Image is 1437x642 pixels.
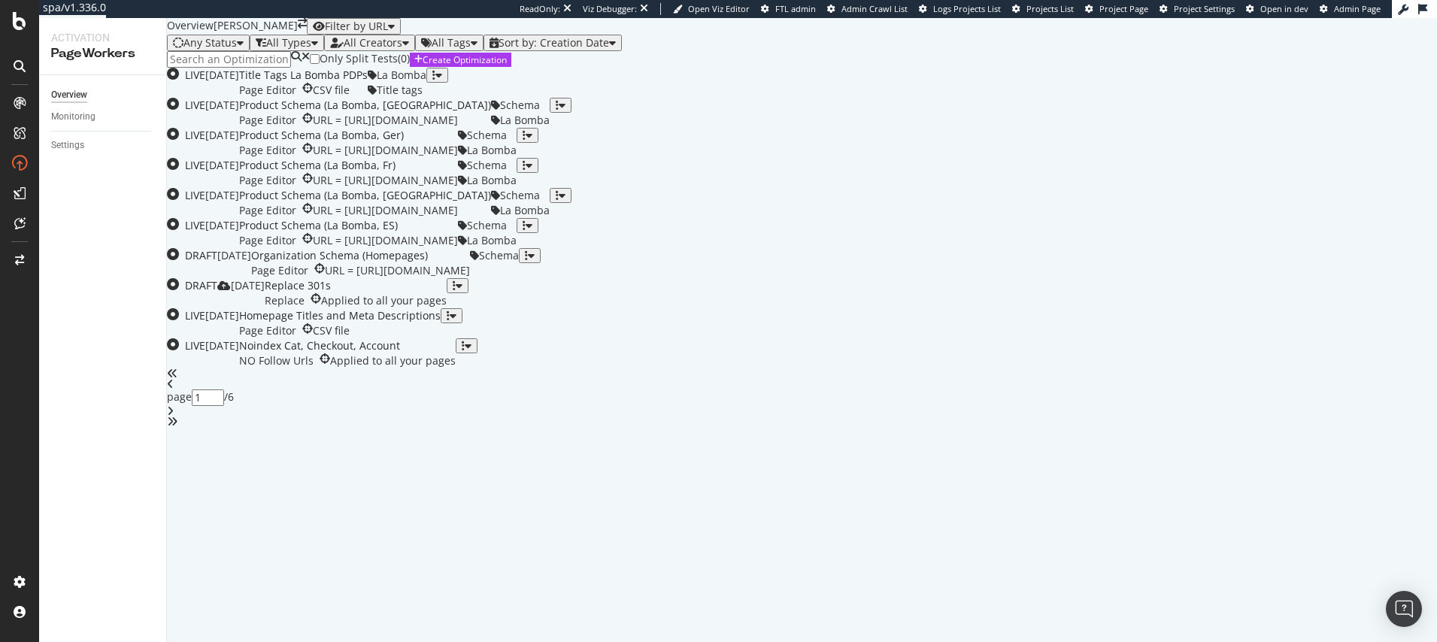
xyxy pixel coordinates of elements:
div: URL = [URL][DOMAIN_NAME] [325,263,470,278]
div: [PERSON_NAME] [214,18,298,35]
span: La Bomba [500,203,550,217]
button: Sort by: Creation Date [484,35,622,51]
div: neutral label [239,143,296,158]
div: neutral label [458,158,517,173]
a: Monitoring [51,109,156,125]
span: Page Editor [251,263,308,277]
div: ( 0 ) [398,51,410,68]
div: Product Schema (La Bomba, Fr) [239,158,458,173]
div: Title Tags La Bomba PDPs [239,68,368,83]
div: Applied to all your pages [330,353,456,368]
a: Overview [51,87,156,103]
div: Product Schema (La Bomba, [GEOGRAPHIC_DATA]) [239,188,491,203]
div: Replace 301s [265,278,447,293]
span: Page Editor [239,203,296,217]
a: Project Settings [1160,3,1235,15]
span: La Bomba [467,233,517,247]
div: Settings [51,138,84,153]
button: Any Status [167,35,250,51]
div: angle-left [167,379,1437,389]
div: [DATE] [231,278,265,293]
div: neutral label [458,218,517,233]
div: LIVE [185,308,205,323]
div: Filter by URL [325,20,388,32]
button: Filter by URL [307,18,401,35]
div: neutral label [239,113,296,128]
a: Project Page [1085,3,1148,15]
span: Admin Crawl List [841,3,908,14]
button: Create Optimization [410,53,511,67]
span: NO Follow Urls [239,353,314,368]
span: Schema [500,188,540,202]
div: neutral label [239,353,314,368]
span: Title tags [377,83,423,97]
div: Product Schema (La Bomba, ES) [239,218,458,233]
span: Open in dev [1260,3,1308,14]
div: LIVE [185,188,205,203]
div: LIVE [185,338,205,353]
div: Overview [51,87,87,103]
div: [DATE] [205,68,239,83]
div: URL = [URL][DOMAIN_NAME] [313,143,458,158]
div: neutral label [458,233,517,248]
div: Product Schema (La Bomba, [GEOGRAPHIC_DATA]) [239,98,491,113]
div: angles-left [167,368,1437,379]
div: neutral label [458,173,517,188]
span: Project Settings [1174,3,1235,14]
span: Schema [467,158,507,172]
div: LIVE [185,218,205,233]
div: Only Split Tests [320,51,398,68]
div: LIVE [185,128,205,143]
div: [DATE] [205,188,239,203]
a: Settings [51,138,156,153]
div: CSV file [313,323,350,338]
div: neutral label [239,233,296,248]
div: [DATE] [205,338,239,353]
div: LIVE [185,98,205,113]
div: neutral label [251,263,308,278]
div: neutral label [368,83,426,98]
span: Open Viz Editor [688,3,750,14]
a: FTL admin [761,3,816,15]
div: [DATE] [205,128,239,143]
div: Noindex Cat, Checkout, Account [239,338,456,353]
div: LIVE [185,68,205,83]
span: La Bomba [467,173,517,187]
div: neutral label [239,83,296,98]
div: neutral label [265,293,305,308]
span: Page Editor [239,233,296,247]
div: neutral label [239,173,296,188]
div: Overview [167,18,214,33]
span: Schema [500,98,540,112]
input: Search an Optimization [167,51,291,68]
button: All Types [250,35,324,51]
span: Admin Page [1334,3,1381,14]
span: FTL admin [775,3,816,14]
div: ReadOnly: [520,3,560,15]
span: Page Editor [239,323,296,338]
div: neutral label [491,188,550,203]
div: URL = [URL][DOMAIN_NAME] [313,203,458,218]
a: Admin Page [1320,3,1381,15]
div: Viz Debugger: [583,3,637,15]
button: All Creators [324,35,415,51]
div: neutral label [239,323,296,338]
div: [DATE] [205,98,239,113]
span: Project Page [1099,3,1148,14]
div: neutral label [491,203,550,218]
div: URL = [URL][DOMAIN_NAME] [313,233,458,248]
div: Applied to all your pages [321,293,447,308]
div: URL = [URL][DOMAIN_NAME] [313,113,458,128]
div: neutral label [491,113,550,128]
button: All Tags [415,35,484,51]
a: Logs Projects List [919,3,1001,15]
div: LIVE [185,158,205,173]
span: Replace [265,293,305,307]
span: Schema [467,218,507,232]
span: La Bomba [500,113,550,127]
span: Page Editor [239,113,296,127]
span: Page Editor [239,143,296,157]
div: All Types [266,37,311,49]
div: neutral label [368,68,426,83]
div: neutral label [239,203,296,218]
